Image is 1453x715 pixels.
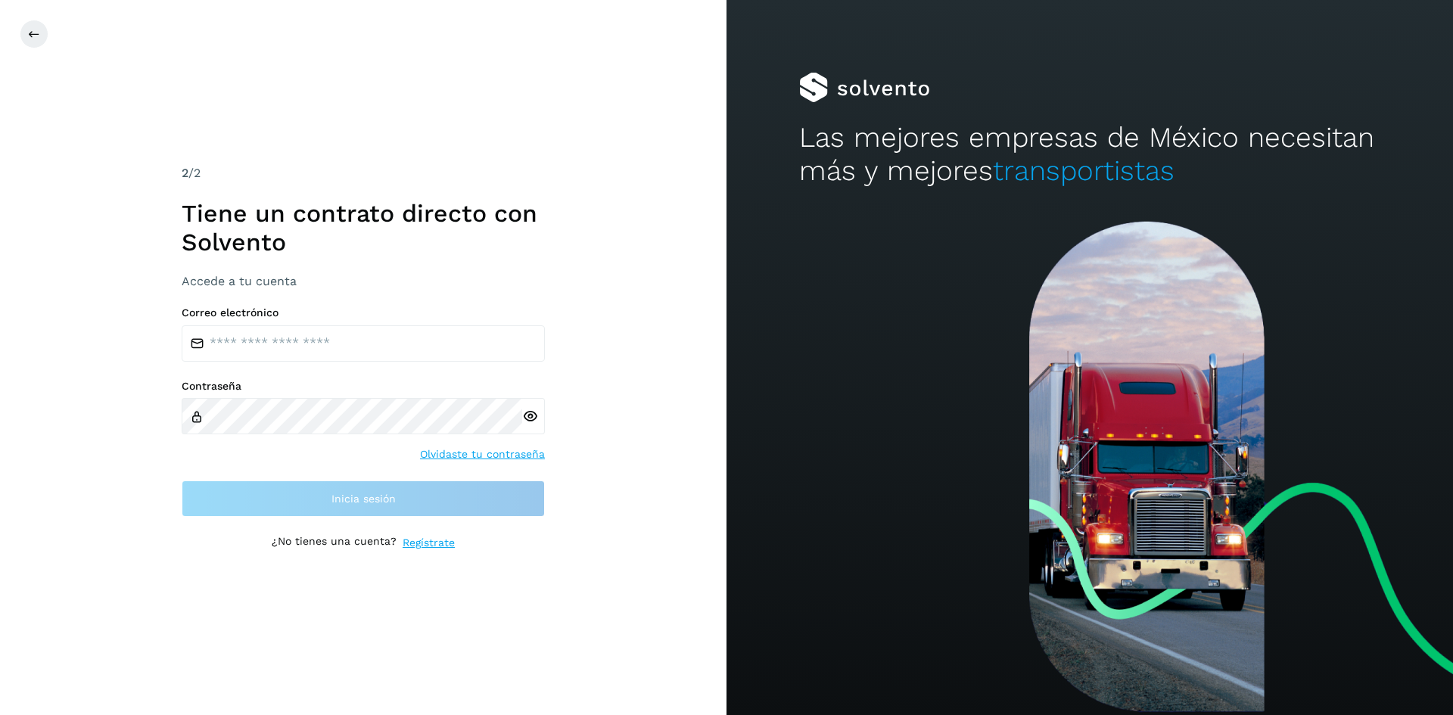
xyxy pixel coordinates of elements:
a: Regístrate [403,535,455,551]
p: ¿No tienes una cuenta? [272,535,397,551]
span: 2 [182,166,188,180]
span: Inicia sesión [331,493,396,504]
label: Correo electrónico [182,306,545,319]
h3: Accede a tu cuenta [182,274,545,288]
h2: Las mejores empresas de México necesitan más y mejores [799,121,1380,188]
div: /2 [182,164,545,182]
label: Contraseña [182,380,545,393]
span: transportistas [993,154,1175,187]
button: Inicia sesión [182,480,545,517]
h1: Tiene un contrato directo con Solvento [182,199,545,257]
a: Olvidaste tu contraseña [420,446,545,462]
